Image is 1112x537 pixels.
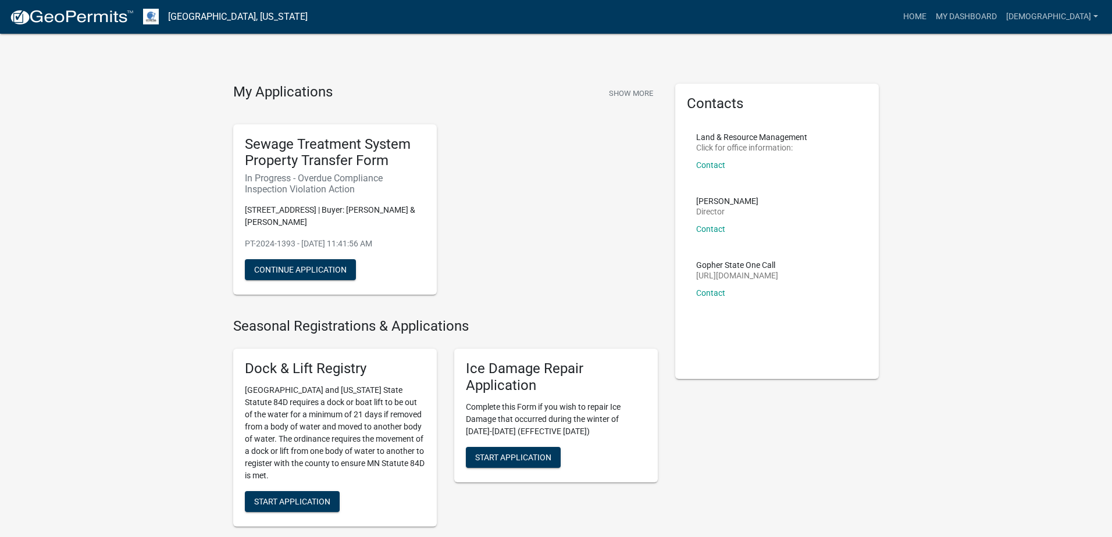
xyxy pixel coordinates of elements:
a: [DEMOGRAPHIC_DATA] [1001,6,1103,28]
button: Start Application [466,447,561,468]
a: My Dashboard [931,6,1001,28]
p: [STREET_ADDRESS] | Buyer: [PERSON_NAME] & [PERSON_NAME] [245,204,425,228]
a: [GEOGRAPHIC_DATA], [US_STATE] [168,7,308,27]
button: Show More [604,84,658,103]
h4: My Applications [233,84,333,101]
h5: Dock & Lift Registry [245,360,425,377]
button: Continue Application [245,259,356,280]
a: Contact [696,288,725,298]
span: Start Application [475,452,551,461]
h5: Contacts [687,95,867,112]
a: Contact [696,224,725,234]
a: Contact [696,160,725,170]
p: Director [696,207,758,216]
p: [GEOGRAPHIC_DATA] and [US_STATE] State Statute 84D requires a dock or boat lift to be out of the ... [245,384,425,482]
p: PT-2024-1393 - [DATE] 11:41:56 AM [245,238,425,250]
p: [URL][DOMAIN_NAME] [696,271,778,280]
a: Home [899,6,931,28]
button: Start Application [245,491,340,512]
p: [PERSON_NAME] [696,197,758,205]
p: Click for office information: [696,144,807,152]
img: Otter Tail County, Minnesota [143,9,159,24]
span: Start Application [254,497,330,506]
p: Land & Resource Management [696,133,807,141]
h4: Seasonal Registrations & Applications [233,318,658,335]
h6: In Progress - Overdue Compliance Inspection Violation Action [245,173,425,195]
h5: Ice Damage Repair Application [466,360,646,394]
p: Gopher State One Call [696,261,778,269]
p: Complete this Form if you wish to repair Ice Damage that occurred during the winter of [DATE]-[DA... [466,401,646,438]
h5: Sewage Treatment System Property Transfer Form [245,136,425,170]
